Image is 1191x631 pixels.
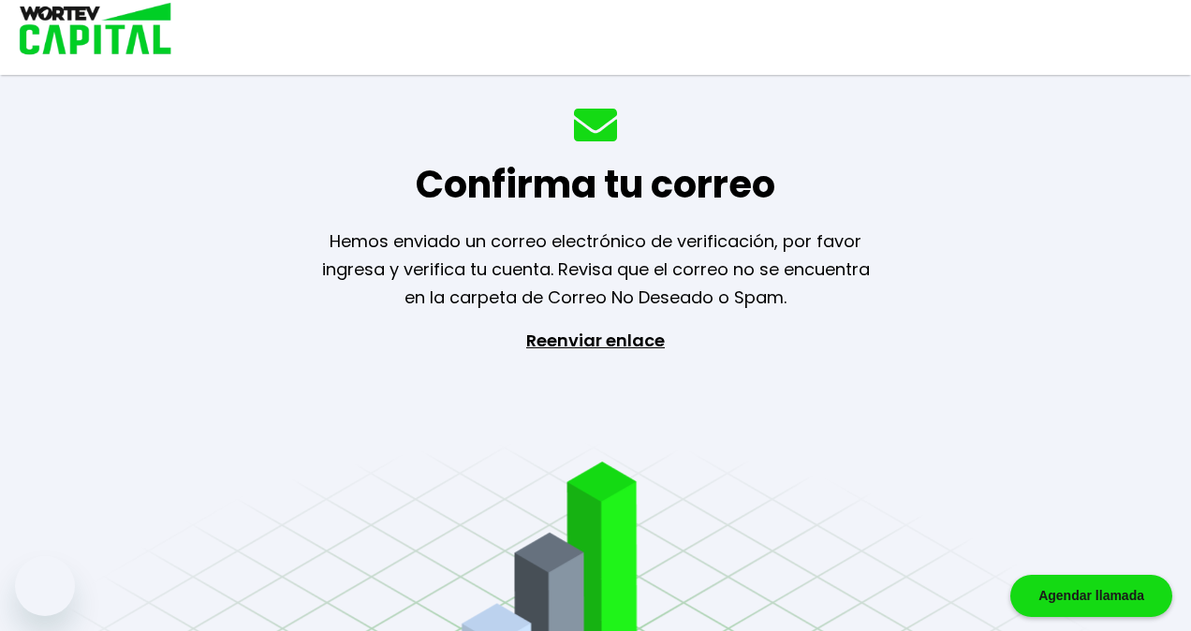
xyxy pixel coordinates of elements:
[416,156,775,213] h1: Confirma tu correo
[298,227,893,312] p: Hemos enviado un correo electrónico de verificación, por favor ingresa y verifica tu cuenta. Revi...
[574,109,617,141] img: mail-icon.3fa1eb17.svg
[1010,575,1172,617] div: Agendar llamada
[509,327,682,523] p: Reenviar enlace
[15,556,75,616] iframe: Button to launch messaging window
